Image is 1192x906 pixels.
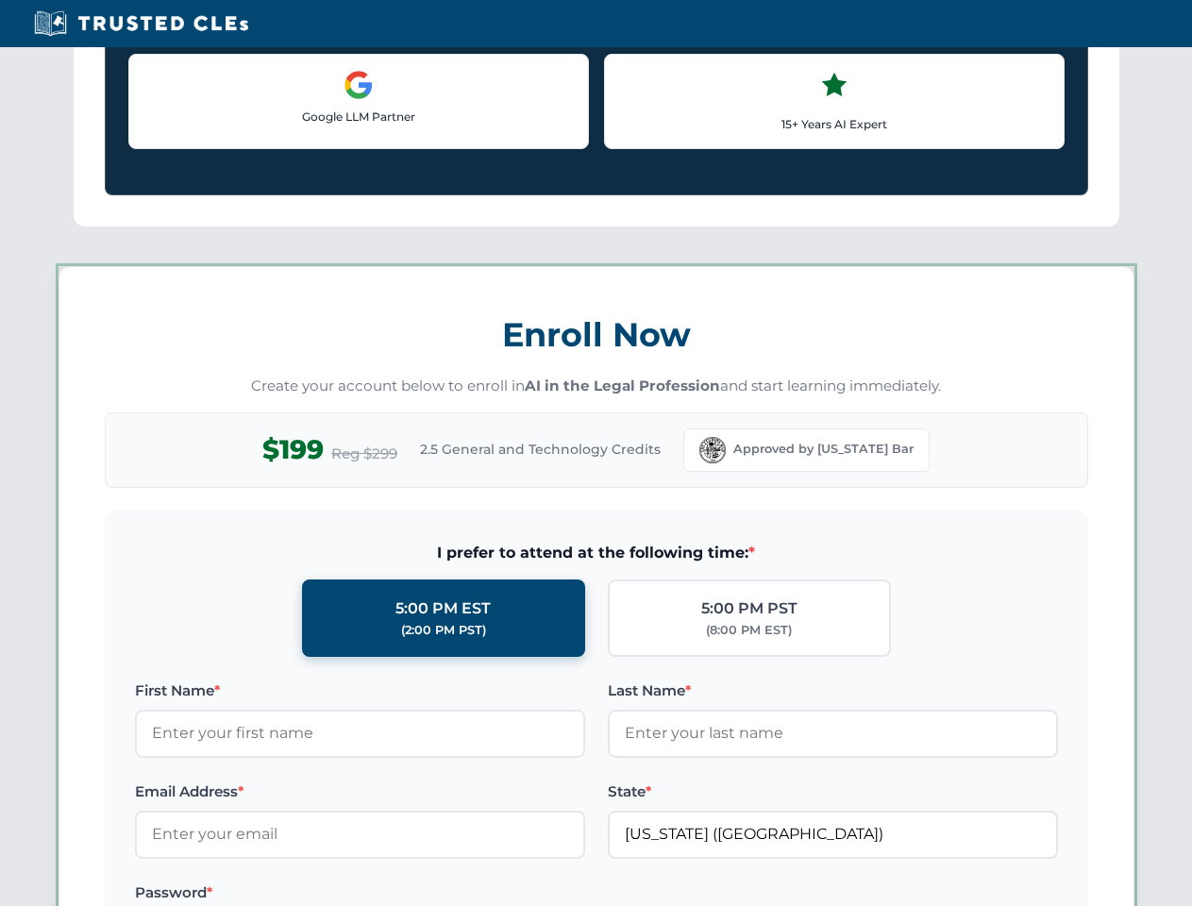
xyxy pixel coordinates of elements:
img: Florida Bar [699,437,726,463]
div: (8:00 PM EST) [706,621,792,640]
img: Google [344,70,374,100]
p: Google LLM Partner [144,108,573,126]
h3: Enroll Now [105,305,1088,364]
input: Enter your first name [135,710,585,757]
label: State [608,780,1058,803]
div: (2:00 PM PST) [401,621,486,640]
p: 15+ Years AI Expert [620,115,1049,133]
span: I prefer to attend at the following time: [135,541,1058,565]
label: Last Name [608,679,1058,702]
img: Trusted CLEs [28,9,254,38]
span: Approved by [US_STATE] Bar [733,440,914,459]
input: Enter your last name [608,710,1058,757]
span: Reg $299 [331,443,397,465]
input: Enter your email [135,811,585,858]
span: $199 [262,428,324,471]
div: 5:00 PM PST [701,596,797,621]
div: 5:00 PM EST [395,596,491,621]
label: First Name [135,679,585,702]
label: Password [135,881,585,904]
input: Florida (FL) [608,811,1058,858]
label: Email Address [135,780,585,803]
p: Create your account below to enroll in and start learning immediately. [105,376,1088,397]
strong: AI in the Legal Profession [525,377,720,394]
span: 2.5 General and Technology Credits [420,439,661,460]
